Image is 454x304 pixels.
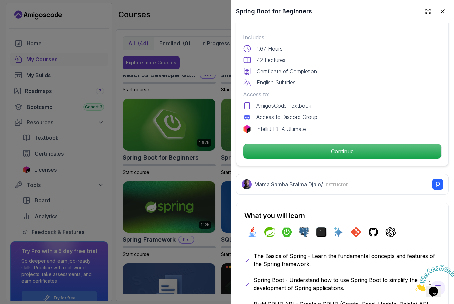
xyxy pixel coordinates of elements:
p: Certificate of Completion [257,67,317,75]
img: chatgpt logo [385,227,396,237]
img: git logo [351,227,361,237]
img: spring-boot logo [282,227,292,237]
img: Nelson Djalo [242,179,252,189]
img: spring logo [264,227,275,237]
img: postgres logo [299,227,309,237]
img: ai logo [333,227,344,237]
p: Access to Discord Group [256,113,317,121]
button: Continue [243,144,442,159]
p: Includes: [243,33,442,41]
p: 42 Lectures [257,56,285,64]
p: English Subtitles [257,78,296,86]
p: Mama Samba Braima Djalo / [254,180,348,188]
img: terminal logo [316,227,327,237]
p: The Basics of Spring - Learn the fundamental concepts and features of the Spring framework. [254,252,440,268]
p: Continue [243,144,441,159]
p: AmigosCode Textbook [256,102,311,110]
img: Chat attention grabber [3,3,44,29]
button: Expand drawer [422,5,434,17]
h2: Spring Boot for Beginners [236,7,312,16]
p: IntelliJ IDEA Ultimate [256,125,306,133]
p: 1.67 Hours [257,45,283,53]
iframe: chat widget [413,262,454,294]
h2: What you will learn [244,211,440,220]
p: Spring Boot - Understand how to use Spring Boot to simplify the development of Spring applications. [254,276,440,292]
span: Instructor [324,181,348,188]
img: jetbrains logo [243,125,251,133]
img: java logo [247,227,258,237]
p: Access to: [243,90,442,98]
img: github logo [368,227,379,237]
span: 1 [3,3,5,8]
